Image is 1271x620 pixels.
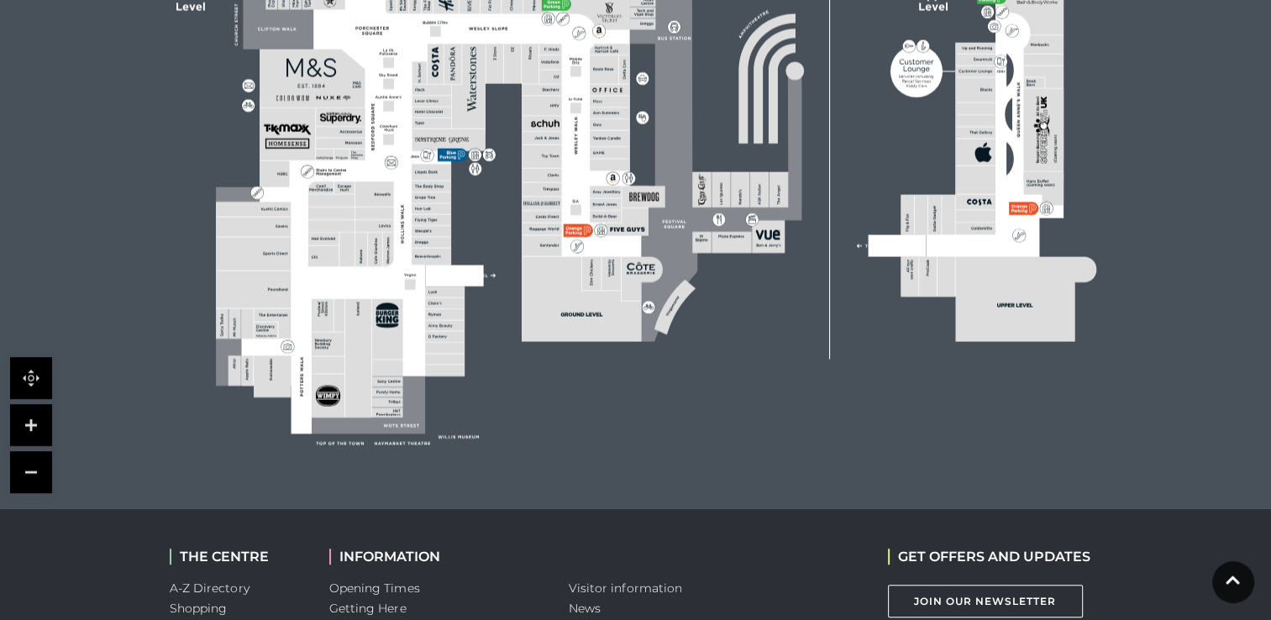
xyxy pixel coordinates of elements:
h2: THE CENTRE [170,549,304,565]
a: Visitor information [569,581,683,596]
a: Join Our Newsletter [888,585,1083,617]
a: News [569,601,601,616]
a: Shopping [170,601,228,616]
a: A-Z Directory [170,581,249,596]
a: Opening Times [329,581,420,596]
a: Getting Here [329,601,407,616]
h2: GET OFFERS AND UPDATES [888,549,1090,565]
h2: INFORMATION [329,549,544,565]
